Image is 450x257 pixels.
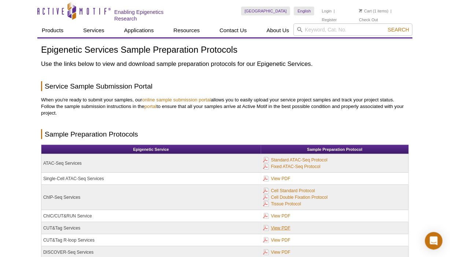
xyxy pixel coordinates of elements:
[41,129,409,139] h2: Sample Preparation Protocols
[215,23,251,37] a: Contact Us
[263,212,291,220] a: View PDF
[41,185,261,210] td: ChIP-Seq Services
[263,156,328,164] a: Standard ATAC-Seq Protocol
[322,17,337,22] a: Register
[359,7,389,15] li: (1 items)
[41,154,261,173] td: ATAC-Seq Services
[79,23,109,37] a: Services
[263,175,291,183] a: View PDF
[263,200,301,208] a: Tissue Protocol
[241,7,291,15] a: [GEOGRAPHIC_DATA]
[334,7,335,15] li: |
[114,9,187,22] h2: Enabling Epigenetics Research
[322,8,332,14] a: Login
[142,97,211,103] a: online sample submission portal
[359,17,378,22] a: Check Out
[391,7,392,15] li: |
[261,145,409,154] th: Sample Preparation Protocol
[41,145,261,154] th: Epigenetic Service
[169,23,204,37] a: Resources
[388,27,409,33] span: Search
[425,232,443,250] div: Open Intercom Messenger
[41,97,409,116] p: When you're ready to submit your samples, our allows you to easily upload your service project sa...
[359,8,372,14] a: Cart
[263,224,291,232] a: View PDF
[294,7,314,15] a: English
[263,248,291,256] a: View PDF
[41,173,261,185] td: Single-Cell ATAC-Seq Services
[37,23,68,37] a: Products
[263,193,328,201] a: Cell Double Fixation Protocol
[262,23,294,37] a: About Us
[263,163,321,171] a: Fixed ATAC-Seq Protocol
[120,23,158,37] a: Applications
[263,187,315,195] a: Cell Standard Protocol
[41,81,409,91] h2: Service Sample Submission Portal
[386,26,412,33] button: Search
[41,222,261,234] td: CUT&Tag Services
[41,45,409,56] h1: Epigenetic Services Sample Preparation Protocols
[359,9,362,12] img: Your Cart
[263,236,291,244] a: View PDF
[41,60,409,68] h2: Use the links below to view and download sample preparation protocols for our Epigenetic Services.
[41,210,261,222] td: ChIC/CUT&RUN Service
[144,104,156,109] a: portal
[41,234,261,246] td: CUT&Tag R-loop Services
[294,23,413,36] input: Keyword, Cat. No.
